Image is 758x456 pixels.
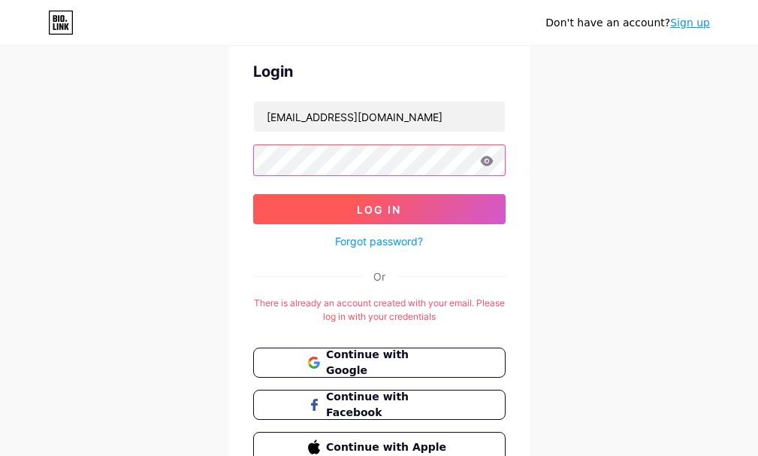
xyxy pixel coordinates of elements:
div: Don't have an account? [545,15,710,31]
input: Username [254,102,505,132]
button: Continue with Google [253,348,506,378]
span: Continue with Google [326,347,450,378]
a: Forgot password? [335,233,423,249]
button: Log In [253,194,506,224]
div: There is already an account created with your email. Please log in with your credentials [253,296,506,324]
span: Continue with Apple [326,439,450,455]
button: Continue with Facebook [253,390,506,420]
a: Sign up [670,17,710,29]
div: Login [253,60,506,83]
div: Or [373,269,385,284]
span: Log In [357,203,401,216]
span: Continue with Facebook [326,389,450,421]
